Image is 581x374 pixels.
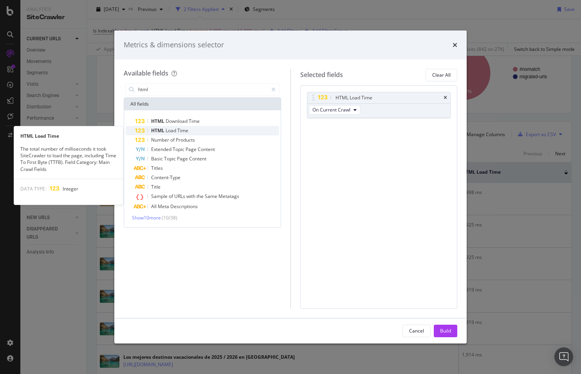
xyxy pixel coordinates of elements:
[300,70,343,79] div: Selected fields
[336,94,372,102] div: HTML Load Time
[173,146,186,153] span: Topic
[151,127,166,134] span: HTML
[409,327,424,334] div: Cancel
[151,203,158,210] span: All
[151,183,161,190] span: Title
[198,146,215,153] span: Content
[14,133,123,139] div: HTML Load Time
[151,193,169,200] span: Sample
[554,347,573,366] div: Open Intercom Messenger
[14,146,123,173] div: The total number of milliseconds it took SiteCrawler to load the page, including Time To First By...
[158,203,170,210] span: Meta
[151,146,173,153] span: Extended
[162,214,177,221] span: ( 10 / 38 )
[151,155,164,162] span: Basic
[176,137,195,143] span: Products
[426,69,457,81] button: Clear All
[151,137,170,143] span: Number
[432,72,451,78] div: Clear All
[170,137,176,143] span: of
[114,31,467,343] div: modal
[151,174,180,181] span: Content-Type
[205,193,218,200] span: Same
[444,95,447,100] div: times
[164,155,177,162] span: Topic
[170,203,198,210] span: Descriptions
[132,214,161,221] span: Show 10 more
[151,118,166,124] span: HTML
[166,118,189,124] span: Download
[434,325,457,337] button: Build
[124,98,281,110] div: All fields
[186,146,198,153] span: Page
[312,106,350,113] span: On Current Crawl
[124,69,168,77] div: Available fields
[166,127,177,134] span: Load
[309,105,360,115] button: On Current Crawl
[186,193,197,200] span: with
[151,165,163,171] span: Titles
[189,155,206,162] span: Content
[124,40,224,50] div: Metrics & dimensions selector
[440,327,451,334] div: Build
[453,40,457,50] div: times
[177,127,188,134] span: Time
[402,325,431,337] button: Cancel
[218,193,239,200] span: Metatags
[174,193,186,200] span: URLs
[197,193,205,200] span: the
[177,155,189,162] span: Page
[137,84,268,95] input: Search by field name
[169,193,174,200] span: of
[307,92,451,118] div: HTML Load TimetimesOn Current Crawl
[189,118,200,124] span: Time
